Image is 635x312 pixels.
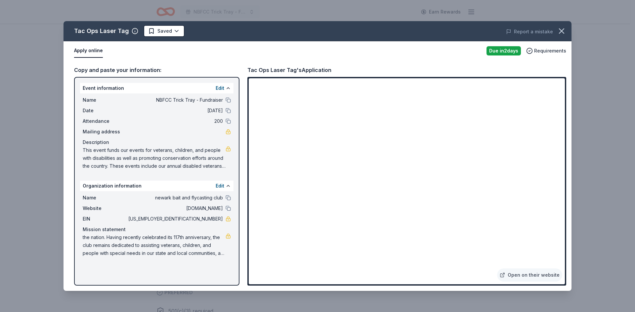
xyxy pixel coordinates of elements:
button: Saved [144,25,185,37]
div: Tac Ops Laser Tag's Application [247,66,331,74]
button: Requirements [526,47,566,55]
button: Edit [216,182,224,190]
div: Due in 2 days [487,46,521,55]
button: Apply online [74,44,103,58]
div: Event information [80,83,233,93]
span: newark bait and flycasting club [127,194,223,202]
span: the nation. Having recently celebrated its 117th anniversary, the club remains dedicated to assis... [83,233,226,257]
iframe: To enrich screen reader interactions, please activate Accessibility in Grammarly extension settings [249,78,565,284]
div: Organization information [80,181,233,191]
button: Report a mistake [506,28,553,36]
span: Mailing address [83,128,127,136]
span: [DOMAIN_NAME] [127,204,223,212]
span: This event funds our events for veterans, children, and people with disabilities as well as promo... [83,146,226,170]
span: [DATE] [127,107,223,115]
span: Name [83,96,127,104]
span: Date [83,107,127,115]
span: 200 [127,117,223,125]
span: Name [83,194,127,202]
div: Tac Ops Laser Tag [74,26,129,36]
span: EIN [83,215,127,223]
div: Copy and paste your information: [74,66,239,74]
span: Attendance [83,117,127,125]
span: Requirements [534,47,566,55]
button: Edit [216,84,224,92]
div: Description [83,138,231,146]
a: Open on their website [497,268,562,282]
span: Website [83,204,127,212]
div: Mission statement [83,225,231,233]
span: [US_EMPLOYER_IDENTIFICATION_NUMBER] [127,215,223,223]
span: Saved [157,27,172,35]
span: NBFCC Trick Tray - Fundraiser [127,96,223,104]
